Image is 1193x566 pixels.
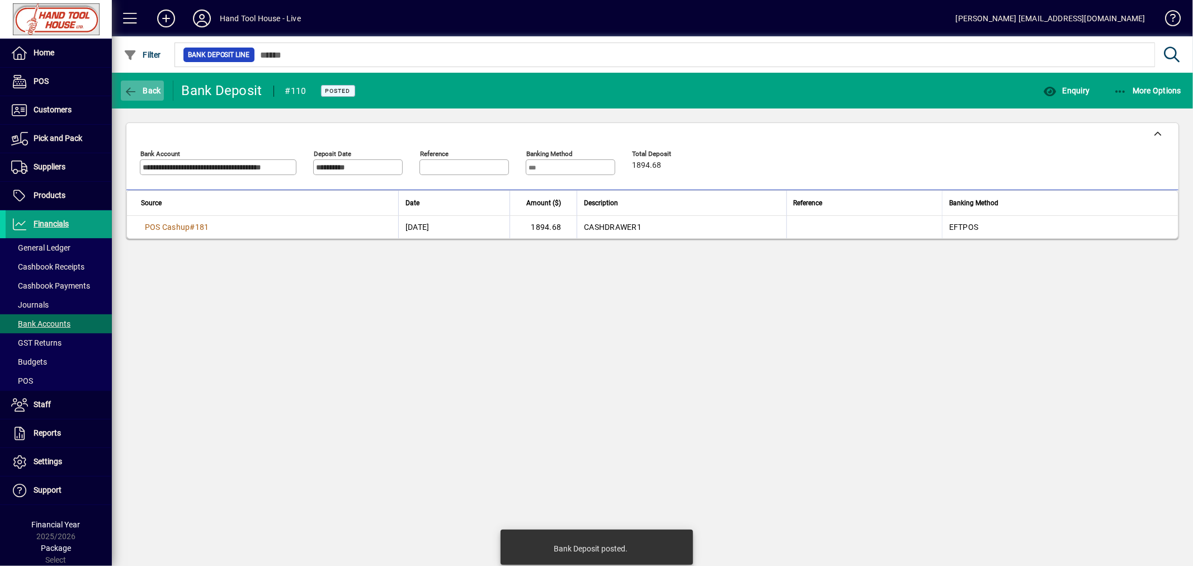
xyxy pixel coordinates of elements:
a: Pick and Pack [6,125,112,153]
span: Suppliers [34,162,65,171]
span: GST Returns [11,338,62,347]
a: Support [6,477,112,504]
span: POS Cashup [145,223,190,232]
a: Knowledge Base [1157,2,1179,39]
button: More Options [1111,81,1185,101]
a: General Ledger [6,238,112,257]
span: More Options [1114,86,1182,95]
span: Source [141,197,162,209]
a: Products [6,182,112,210]
span: Package [41,544,71,553]
span: Journals [11,300,49,309]
span: Settings [34,457,62,466]
a: Home [6,39,112,67]
span: General Ledger [11,243,70,252]
mat-label: Reference [420,150,449,158]
a: Reports [6,419,112,447]
span: 1894.68 [632,161,661,170]
a: POS [6,371,112,390]
span: Enquiry [1043,86,1090,95]
div: Banking Method [949,197,1164,209]
a: POS Cashup#181 [141,221,213,233]
a: Suppliers [6,153,112,181]
span: Reports [34,428,61,437]
span: POS [11,376,33,385]
span: # [190,223,195,232]
td: 1894.68 [510,216,577,238]
span: Reference [794,197,823,209]
span: Cashbook Payments [11,281,90,290]
a: POS [6,68,112,96]
span: Amount ($) [526,197,561,209]
span: Bank Deposit Line [188,49,250,60]
span: Filter [124,50,161,59]
td: [DATE] [398,216,510,238]
span: Support [34,485,62,494]
a: Cashbook Payments [6,276,112,295]
span: Description [584,197,618,209]
span: Budgets [11,357,47,366]
div: Amount ($) [517,197,571,209]
span: Bank Accounts [11,319,70,328]
a: Bank Accounts [6,314,112,333]
div: Description [584,197,779,209]
button: Back [121,81,164,101]
mat-label: Banking Method [526,150,573,158]
span: Products [34,191,65,200]
mat-label: Bank Account [140,150,180,158]
a: Settings [6,448,112,476]
span: EFTPOS [949,223,979,232]
a: Journals [6,295,112,314]
div: Hand Tool House - Live [220,10,301,27]
span: CASHDRAWER1 [584,223,642,232]
span: 181 [195,223,209,232]
span: Date [405,197,419,209]
a: GST Returns [6,333,112,352]
app-page-header-button: Back [112,81,173,101]
a: Cashbook Receipts [6,257,112,276]
span: Banking Method [949,197,998,209]
div: Date [405,197,503,209]
div: [PERSON_NAME] [EMAIL_ADDRESS][DOMAIN_NAME] [956,10,1145,27]
div: Reference [794,197,935,209]
span: Home [34,48,54,57]
span: Staff [34,400,51,409]
div: #110 [285,82,306,100]
span: POS [34,77,49,86]
span: Financials [34,219,69,228]
div: Bank Deposit posted. [554,543,628,554]
a: Budgets [6,352,112,371]
span: Pick and Pack [34,134,82,143]
button: Add [148,8,184,29]
span: Cashbook Receipts [11,262,84,271]
span: Total Deposit [632,150,699,158]
div: Bank Deposit [182,82,262,100]
button: Filter [121,45,164,65]
span: Posted [326,87,351,95]
button: Enquiry [1040,81,1092,101]
span: Back [124,86,161,95]
a: Staff [6,391,112,419]
button: Profile [184,8,220,29]
span: Customers [34,105,72,114]
mat-label: Deposit Date [314,150,351,158]
span: Financial Year [32,520,81,529]
a: Customers [6,96,112,124]
div: Source [141,197,392,209]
